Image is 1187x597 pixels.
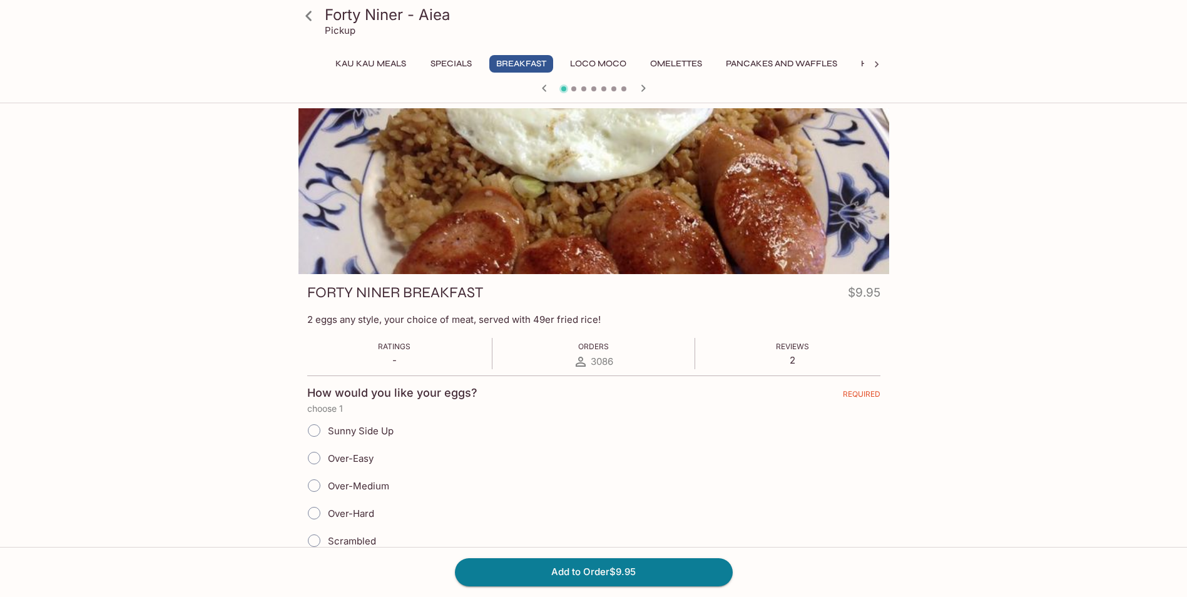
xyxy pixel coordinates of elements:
[643,55,709,73] button: Omelettes
[307,404,880,414] p: choose 1
[378,342,410,351] span: Ratings
[307,314,880,325] p: 2 eggs any style, your choice of meat, served with 49er fried rice!
[328,452,374,464] span: Over-Easy
[378,354,410,366] p: -
[325,5,884,24] h3: Forty Niner - Aiea
[298,108,889,274] div: FORTY NINER BREAKFAST
[328,480,389,492] span: Over-Medium
[843,389,880,404] span: REQUIRED
[307,386,477,400] h4: How would you like your eggs?
[578,342,609,351] span: Orders
[591,355,613,367] span: 3086
[776,354,809,366] p: 2
[329,55,413,73] button: Kau Kau Meals
[325,24,355,36] p: Pickup
[854,55,1009,73] button: Hawaiian Style French Toast
[307,283,483,302] h3: FORTY NINER BREAKFAST
[563,55,633,73] button: Loco Moco
[776,342,809,351] span: Reviews
[719,55,844,73] button: Pancakes and Waffles
[328,508,374,519] span: Over-Hard
[328,425,394,437] span: Sunny Side Up
[489,55,553,73] button: Breakfast
[455,558,733,586] button: Add to Order$9.95
[328,535,376,547] span: Scrambled
[848,283,880,307] h4: $9.95
[423,55,479,73] button: Specials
